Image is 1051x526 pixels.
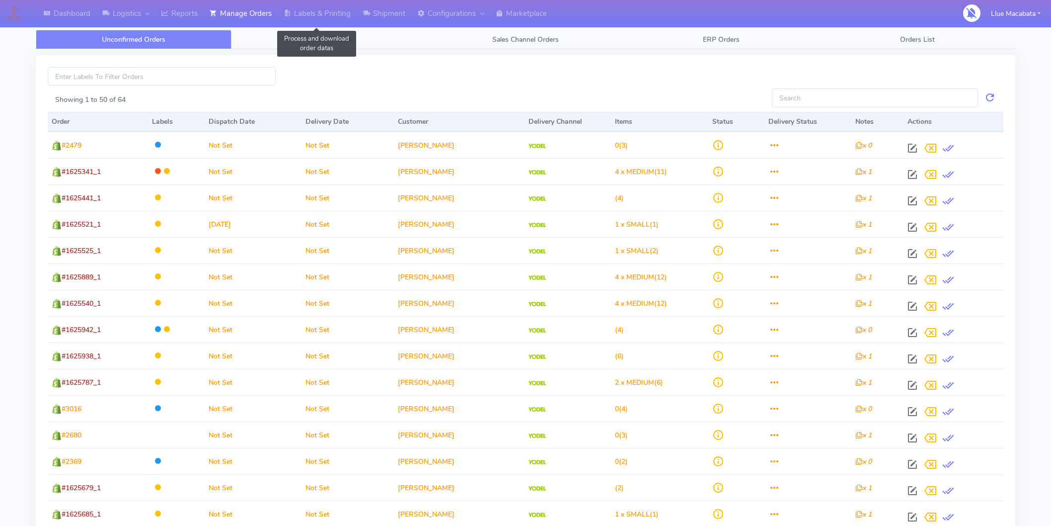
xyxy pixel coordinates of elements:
[301,395,394,422] td: Not Set
[394,211,524,237] td: [PERSON_NAME]
[528,144,546,149] img: Yodel
[528,407,546,412] img: Yodel
[903,112,1003,132] th: Actions
[394,290,524,316] td: [PERSON_NAME]
[48,67,276,86] input: Enter Labels To Filter Orders
[615,404,628,414] span: (4)
[528,275,546,280] img: Yodel
[528,170,546,175] img: Yodel
[62,457,81,466] span: #2369
[55,94,126,105] label: Showing 1 to 50 of 64
[525,112,611,132] th: Delivery Channel
[36,30,1015,49] ul: Tabs
[855,378,872,387] i: x 1
[615,272,667,282] span: (12)
[855,246,872,256] i: x 1
[205,237,302,263] td: Not Set
[301,369,394,395] td: Not Set
[394,448,524,474] td: [PERSON_NAME]
[62,431,81,440] span: #2680
[62,483,101,493] span: #1625679_1
[394,184,524,211] td: [PERSON_NAME]
[301,112,394,132] th: Delivery Date
[394,343,524,369] td: [PERSON_NAME]
[615,457,619,466] span: 0
[205,112,302,132] th: Dispatch Date
[528,249,546,254] img: Yodel
[900,35,935,44] span: Orders List
[62,141,81,150] span: #2479
[394,263,524,290] td: [PERSON_NAME]
[301,448,394,474] td: Not Set
[528,328,546,333] img: Yodel
[615,299,654,308] span: 4 x MEDIUM
[301,263,394,290] td: Not Set
[205,316,302,343] td: Not Set
[394,316,524,343] td: [PERSON_NAME]
[615,431,628,440] span: (3)
[615,325,624,335] span: (4)
[148,112,204,132] th: Labels
[301,184,394,211] td: Not Set
[615,246,659,256] span: (2)
[615,220,659,229] span: (1)
[703,35,740,44] span: ERP Orders
[708,112,764,132] th: Status
[205,422,302,448] td: Not Set
[615,378,663,387] span: (6)
[855,325,872,335] i: x 0
[301,316,394,343] td: Not Set
[615,431,619,440] span: 0
[615,510,650,519] span: 1 x SMALL
[205,369,302,395] td: Not Set
[205,184,302,211] td: Not Set
[611,112,708,132] th: Items
[48,112,148,132] th: Order
[394,158,524,184] td: [PERSON_NAME]
[615,220,650,229] span: 1 x SMALL
[205,290,302,316] td: Not Set
[855,299,872,308] i: x 1
[615,167,667,176] span: (11)
[764,112,851,132] th: Delivery Status
[855,167,872,176] i: x 1
[855,141,872,150] i: x 0
[62,351,101,361] span: #1625938_1
[62,510,101,519] span: #1625685_1
[205,395,302,422] td: Not Set
[301,158,394,184] td: Not Set
[205,474,302,501] td: Not Set
[855,431,872,440] i: x 1
[615,141,628,150] span: (3)
[394,369,524,395] td: [PERSON_NAME]
[205,211,302,237] td: [DATE]
[62,325,101,335] span: #1625942_1
[62,167,101,176] span: #1625341_1
[394,237,524,263] td: [PERSON_NAME]
[492,35,559,44] span: Sales Channel Orders
[62,246,101,256] span: #1625525_1
[528,460,546,465] img: Yodel
[62,272,101,282] span: #1625889_1
[62,299,101,308] span: #1625540_1
[205,158,302,184] td: Not Set
[394,132,524,158] td: [PERSON_NAME]
[528,434,546,438] img: Yodel
[301,290,394,316] td: Not Set
[102,35,165,44] span: Unconfirmed Orders
[394,474,524,501] td: [PERSON_NAME]
[301,343,394,369] td: Not Set
[205,263,302,290] td: Not Set
[855,457,872,466] i: x 0
[615,272,654,282] span: 4 x MEDIUM
[855,404,872,414] i: x 0
[855,193,872,203] i: x 1
[62,193,101,203] span: #1625441_1
[528,513,546,518] img: Yodel
[528,196,546,201] img: Yodel
[62,220,101,229] span: #1625521_1
[394,395,524,422] td: [PERSON_NAME]
[772,88,978,107] input: Search
[615,351,624,361] span: (6)
[615,141,619,150] span: 0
